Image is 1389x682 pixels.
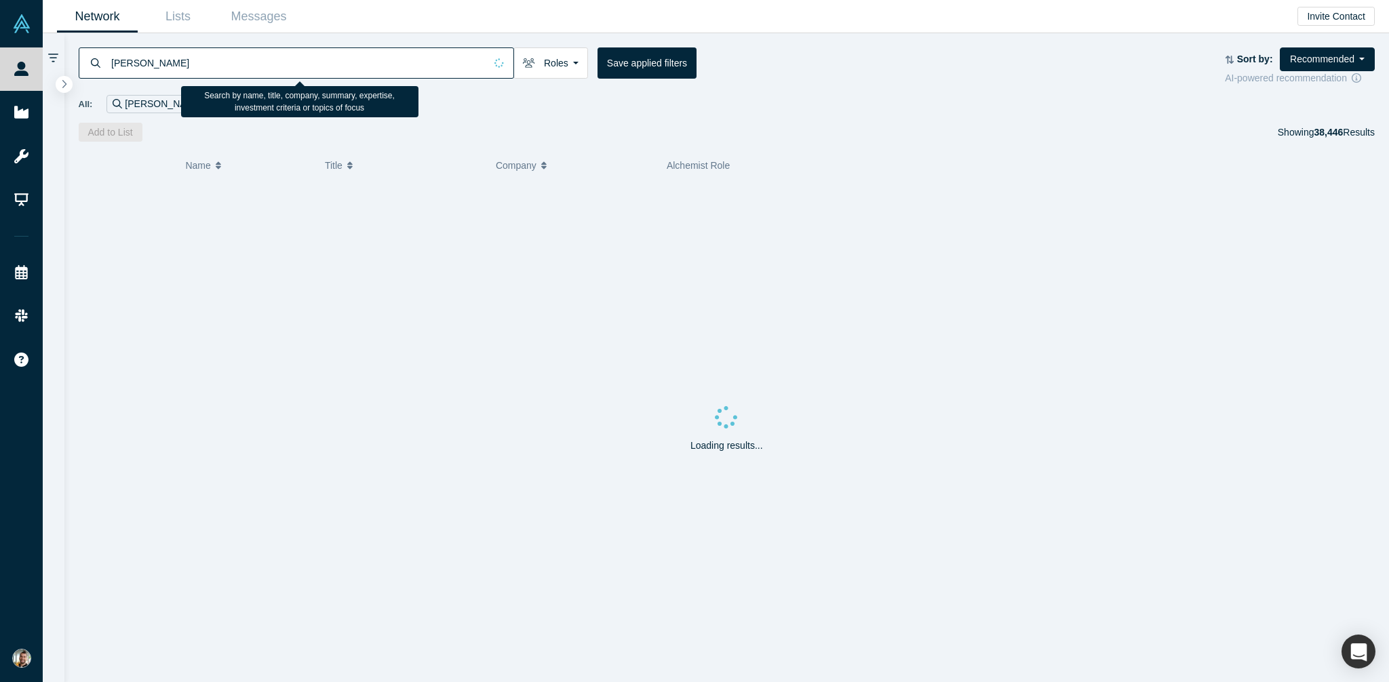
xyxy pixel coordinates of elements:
[138,1,218,33] a: Lists
[185,151,311,180] button: Name
[496,151,536,180] span: Company
[1314,127,1375,138] span: Results
[325,151,343,180] span: Title
[12,14,31,33] img: Alchemist Vault Logo
[57,1,138,33] a: Network
[1280,47,1375,71] button: Recommended
[496,151,652,180] button: Company
[218,1,299,33] a: Messages
[1225,71,1375,85] div: AI-powered recommendation
[203,96,213,112] button: Remove Filter
[1278,123,1375,142] div: Showing
[110,47,485,79] input: Search by name, title, company, summary, expertise, investment criteria or topics of focus
[106,95,219,113] div: [PERSON_NAME]
[325,151,482,180] button: Title
[667,160,730,171] span: Alchemist Role
[513,47,588,79] button: Roles
[690,439,763,453] p: Loading results...
[12,649,31,668] img: Selim Satici's Account
[1314,127,1343,138] strong: 38,446
[185,151,210,180] span: Name
[1297,7,1375,26] button: Invite Contact
[79,123,142,142] button: Add to List
[79,98,93,111] span: All:
[598,47,697,79] button: Save applied filters
[1237,54,1273,64] strong: Sort by:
